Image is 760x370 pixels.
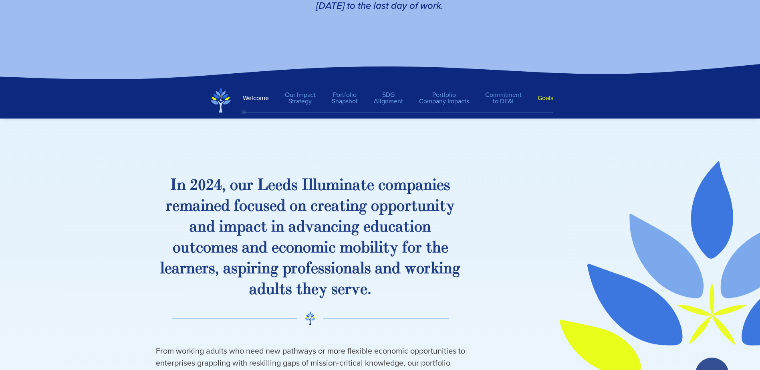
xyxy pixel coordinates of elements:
[352,258,360,279] div: a
[282,258,291,279] div: p
[444,258,452,279] div: n
[477,88,530,109] a: Commitmentto DE&I
[366,88,411,109] a: SDGAlignment
[415,237,422,258] div: r
[324,88,366,109] a: PortfolioSnapshot
[326,175,339,195] div: m
[353,175,361,195] div: a
[271,216,276,237] div: i
[311,258,318,279] div: e
[257,279,266,300] div: d
[239,195,247,216] div: o
[392,258,401,279] div: d
[302,175,308,195] div: I
[423,175,432,195] div: n
[170,175,177,195] div: I
[247,175,253,195] div: r
[195,258,202,279] div: e
[351,279,360,300] div: v
[288,216,296,237] div: a
[439,258,444,279] div: i
[205,195,214,216] div: n
[193,195,201,216] div: a
[279,279,286,300] div: t
[371,216,379,237] div: d
[209,258,215,279] div: s
[361,175,367,195] div: t
[424,258,431,279] div: r
[324,195,331,216] div: e
[324,237,329,258] div: i
[331,279,338,300] div: s
[379,237,383,258] div: i
[259,237,268,258] div: d
[313,175,317,195] div: l
[222,175,226,195] div: ,
[308,175,313,195] div: l
[279,237,286,258] div: c
[221,195,230,216] div: d
[351,216,359,237] div: g
[338,216,343,237] div: i
[189,237,196,258] div: t
[435,195,439,216] div: i
[530,91,553,105] a: Goals
[238,258,246,279] div: p
[296,216,305,237] div: d
[257,175,268,195] div: L
[426,237,432,258] div: t
[180,258,186,279] div: r
[251,258,257,279] div: r
[302,279,311,300] div: h
[325,258,331,279] div: s
[305,216,314,237] div: v
[275,279,279,300] div: l
[257,258,262,279] div: i
[317,175,326,195] div: u
[350,195,359,216] div: n
[298,258,306,279] div: o
[431,258,439,279] div: k
[318,258,325,279] div: s
[190,175,198,195] div: 2
[331,216,338,237] div: c
[335,258,343,279] div: o
[172,258,180,279] div: a
[203,237,211,258] div: o
[250,237,259,258] div: n
[314,216,322,237] div: a
[375,258,383,279] div: a
[388,216,395,237] div: c
[345,279,351,300] div: r
[277,88,324,109] a: Our ImpactStrategy
[385,175,393,195] div: o
[214,175,222,195] div: 4
[331,195,339,216] div: a
[446,195,455,216] div: y
[215,258,219,279] div: ,
[343,216,351,237] div: n
[181,237,189,258] div: u
[360,279,367,300] div: e
[266,279,275,300] div: u
[219,216,224,237] div: i
[319,279,327,300] div: y
[389,237,398,258] div: y
[374,237,379,258] div: l
[270,258,278,279] div: g
[198,175,206,195] div: 0
[277,195,286,216] div: d
[166,195,172,216] div: r
[223,258,231,279] div: a
[196,237,203,258] div: c
[282,175,291,195] div: d
[254,195,263,216] div: u
[410,216,414,237] div: i
[202,258,209,279] div: r
[311,237,324,258] div: m
[432,237,441,258] div: h
[173,237,181,258] div: o
[243,91,277,105] a: Welcome
[247,195,254,216] div: c
[367,279,371,300] div: .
